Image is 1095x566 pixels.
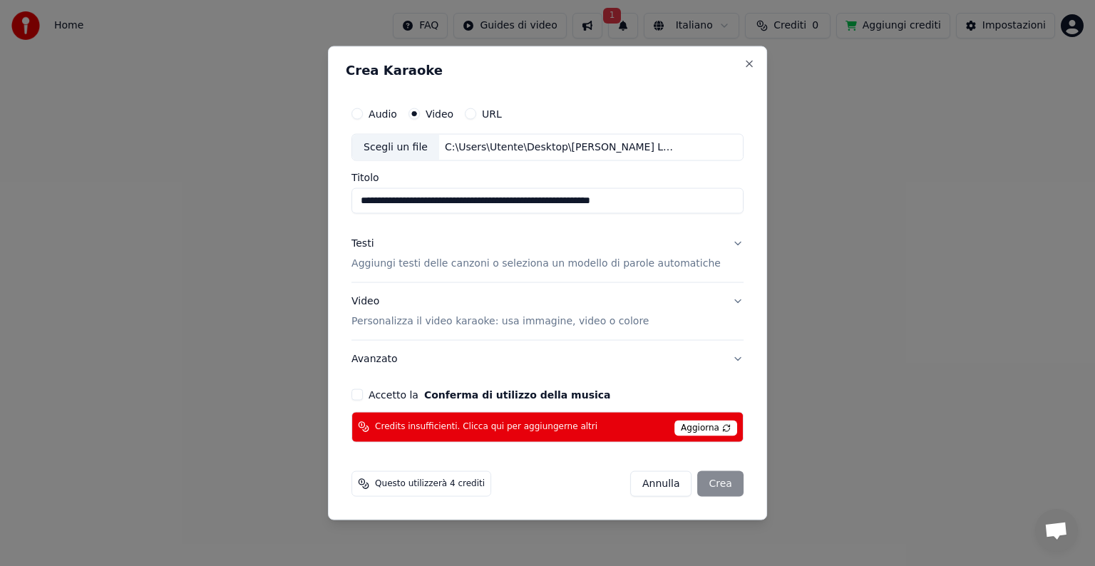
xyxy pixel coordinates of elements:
span: Credits insufficienti. Clicca qui per aggiungerne altri [375,421,597,433]
h2: Crea Karaoke [346,64,749,77]
p: Personalizza il video karaoke: usa immagine, video o colore [351,314,649,328]
div: Video [351,294,649,329]
div: C:\Users\Utente\Desktop\[PERSON_NAME] La musica che gira intorno karaoke instrumental.mp4 [439,140,682,155]
div: Testi [351,237,374,251]
button: Annulla [630,470,692,496]
label: Video [426,109,453,119]
p: Aggiungi testi delle canzoni o seleziona un modello di parole automatiche [351,257,721,271]
span: Aggiorna [674,420,737,436]
label: Titolo [351,173,744,182]
button: TestiAggiungi testi delle canzoni o seleziona un modello di parole automatiche [351,225,744,282]
div: Scegli un file [352,135,439,160]
span: Questo utilizzerà 4 crediti [375,478,485,489]
button: Accetto la [424,389,611,399]
button: VideoPersonalizza il video karaoke: usa immagine, video o colore [351,283,744,340]
label: URL [482,109,502,119]
button: Avanzato [351,340,744,377]
label: Accetto la [369,389,610,399]
label: Audio [369,109,397,119]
